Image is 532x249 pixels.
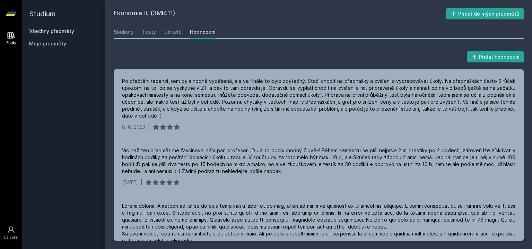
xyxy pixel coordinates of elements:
[142,25,156,39] a: Testy
[1,28,21,49] a: Study
[190,28,216,35] div: Hodnocení
[6,40,16,45] div: Study
[122,123,145,130] div: 8. 6. 2023
[141,179,142,186] div: |
[122,78,515,119] div: Po přečtění recenzí jsem byla hodně vyděšená, ale ve finále to bylo zbytečný. Stačí chodit na pře...
[114,8,446,19] h2: Ekonomie II. (3MI411)
[164,28,182,35] div: Učitelé
[122,147,515,175] div: Víc než ten předmět mě fascinoval sám pan profesor. :D Je to obdivuhodný člověk! Během semestru s...
[122,179,138,186] div: [DATE]
[4,235,18,240] div: Uživatel
[142,28,156,35] div: Testy
[29,28,74,34] a: Všechny předměty
[148,123,150,130] div: |
[114,25,134,39] a: Soubory
[29,40,66,47] span: Moje předměty
[190,25,216,39] a: Hodnocení
[164,25,182,39] a: Učitelé
[1,222,21,243] a: Uživatel
[446,8,524,19] button: Přidat do mých předmětů
[114,28,134,35] div: Soubory
[467,51,524,62] button: Přidat hodnocení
